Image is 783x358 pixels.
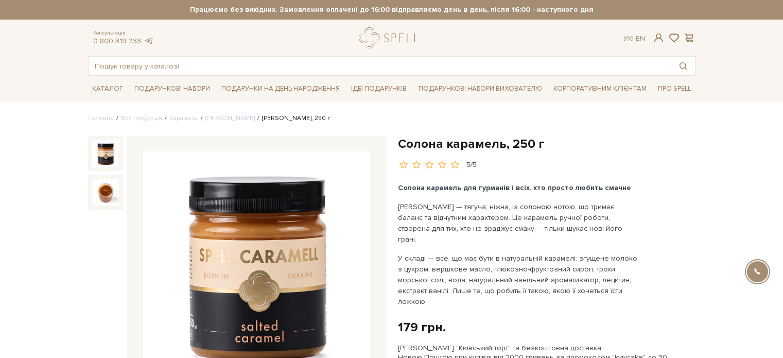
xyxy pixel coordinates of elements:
[169,114,198,122] a: Карамель
[654,81,695,97] a: Про Spell
[144,37,154,45] a: telegram
[636,34,645,43] a: En
[88,81,127,97] a: Каталог
[398,136,695,152] h1: Солона карамель, 250 г
[671,57,695,75] button: Пошук товару у каталозі
[93,30,154,37] span: Консультація:
[255,114,330,123] li: [PERSON_NAME], 250 г
[89,57,671,75] input: Пошук товару у каталозі
[398,319,446,335] div: 179 грн.
[93,37,141,45] a: 0 800 319 233
[549,80,651,97] a: Корпоративним клієнтам
[88,5,695,14] strong: Працюємо без вихідних. Замовлення оплачені до 16:00 відправляємо день в день, після 16:00 - насту...
[466,160,477,170] div: 5/5
[359,27,423,48] a: logo
[398,253,639,307] p: У складі — все, що має бути в натуральній карамелі: згущене молоко з цукром, вершкове масло, глюк...
[632,34,634,43] span: |
[205,114,255,122] a: [PERSON_NAME]
[92,140,119,167] img: Солона карамель, 250 г
[88,114,114,122] a: Головна
[623,34,645,43] div: Ук
[398,201,639,245] p: [PERSON_NAME] — тягуча, ніжна, із солоною нотою, що тримає баланс та відчутним характером. Це кар...
[414,80,546,97] a: Подарункові набори вихователю
[121,114,162,122] a: Вся продукція
[398,183,631,192] b: Солона карамель для гурманів і всіх, хто просто любить смачне
[92,179,119,206] img: Солона карамель, 250 г
[347,81,411,97] a: Ідеї подарунків
[130,81,214,97] a: Подарункові набори
[217,81,344,97] a: Подарунки на День народження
